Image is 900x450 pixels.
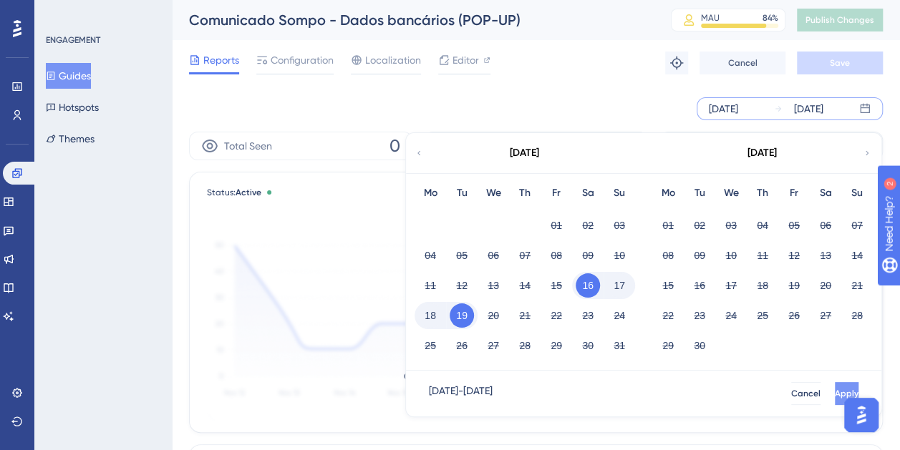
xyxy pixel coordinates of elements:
[510,145,539,162] div: [DATE]
[791,382,821,405] button: Cancel
[576,243,600,268] button: 09
[236,187,261,197] span: Active
[576,303,600,328] button: 23
[750,243,775,268] button: 11
[728,57,758,69] span: Cancel
[541,185,572,202] div: Fr
[797,52,883,74] button: Save
[709,100,738,117] div: [DATE]
[813,243,838,268] button: 13
[189,10,635,30] div: Comunicado Sompo - Dados bancários (POP-UP)
[450,273,474,298] button: 12
[604,185,635,202] div: Su
[813,303,838,328] button: 27
[750,273,775,298] button: 18
[687,273,712,298] button: 16
[656,333,680,358] button: 29
[450,243,474,268] button: 05
[481,243,505,268] button: 06
[544,213,568,238] button: 01
[207,187,261,198] span: Status:
[840,393,883,436] iframe: UserGuiding AI Assistant Launcher
[224,137,272,155] span: Total Seen
[656,303,680,328] button: 22
[418,333,442,358] button: 25
[544,303,568,328] button: 22
[481,303,505,328] button: 20
[701,12,720,24] div: MAU
[782,273,806,298] button: 19
[513,243,537,268] button: 07
[513,303,537,328] button: 21
[715,185,747,202] div: We
[576,273,600,298] button: 16
[763,12,778,24] div: 84 %
[782,213,806,238] button: 05
[845,273,869,298] button: 21
[656,213,680,238] button: 01
[810,185,841,202] div: Sa
[607,333,632,358] button: 31
[652,185,684,202] div: Mo
[513,333,537,358] button: 28
[700,52,785,74] button: Cancel
[607,303,632,328] button: 24
[782,303,806,328] button: 26
[418,273,442,298] button: 11
[797,9,883,31] button: Publish Changes
[544,333,568,358] button: 29
[791,388,821,399] span: Cancel
[687,303,712,328] button: 23
[719,213,743,238] button: 03
[607,273,632,298] button: 17
[835,382,858,405] button: Apply
[544,273,568,298] button: 15
[418,243,442,268] button: 04
[509,185,541,202] div: Th
[687,213,712,238] button: 02
[572,185,604,202] div: Sa
[365,52,421,69] span: Localization
[845,243,869,268] button: 14
[794,100,823,117] div: [DATE]
[684,185,715,202] div: Tu
[607,243,632,268] button: 10
[450,333,474,358] button: 26
[805,14,874,26] span: Publish Changes
[271,52,334,69] span: Configuration
[719,303,743,328] button: 24
[750,303,775,328] button: 25
[576,333,600,358] button: 30
[404,368,669,385] p: Once you start getting interactions, they will be listed here
[446,185,478,202] div: Tu
[46,34,100,46] div: ENGAGEMENT
[418,303,442,328] button: 18
[46,126,95,152] button: Themes
[415,185,446,202] div: Mo
[450,303,474,328] button: 19
[719,273,743,298] button: 17
[46,63,91,89] button: Guides
[453,52,479,69] span: Editor
[813,273,838,298] button: 20
[429,382,493,405] div: [DATE] - [DATE]
[845,303,869,328] button: 28
[100,7,104,19] div: 2
[778,185,810,202] div: Fr
[513,273,537,298] button: 14
[607,213,632,238] button: 03
[845,213,869,238] button: 07
[481,273,505,298] button: 13
[747,185,778,202] div: Th
[478,185,509,202] div: We
[687,333,712,358] button: 30
[46,94,99,120] button: Hotspots
[544,243,568,268] button: 08
[841,185,873,202] div: Su
[481,333,505,358] button: 27
[747,145,777,162] div: [DATE]
[830,57,850,69] span: Save
[576,213,600,238] button: 02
